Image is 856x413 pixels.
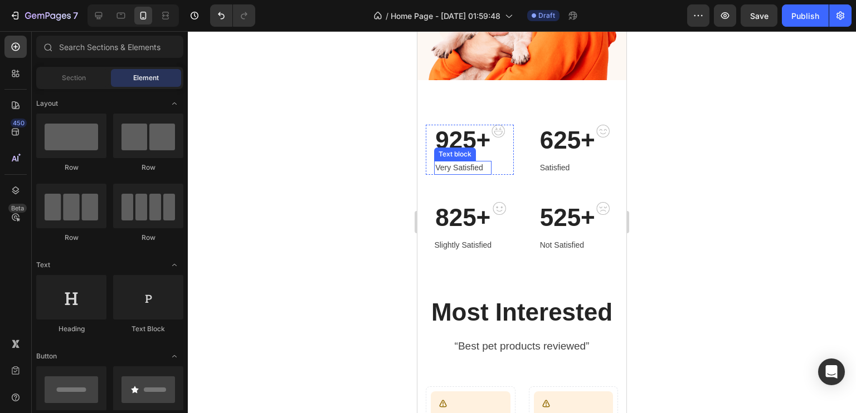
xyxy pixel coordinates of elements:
[36,99,58,109] span: Layout
[8,204,27,213] div: Beta
[166,256,183,274] span: Toggle open
[417,31,626,413] iframe: Design area
[113,324,183,334] div: Text Block
[11,119,27,127] div: 450
[782,4,829,27] button: Publish
[210,4,255,27] div: Undo/Redo
[73,9,78,22] p: 7
[4,4,83,27] button: 7
[538,11,555,21] span: Draft
[36,351,57,361] span: Button
[62,73,86,83] span: Section
[36,36,183,58] input: Search Sections & Elements
[386,10,388,22] span: /
[113,233,183,243] div: Row
[36,260,50,270] span: Text
[750,11,769,21] span: Save
[36,233,106,243] div: Row
[113,163,183,173] div: Row
[818,358,845,385] div: Open Intercom Messenger
[166,95,183,112] span: Toggle open
[741,4,777,27] button: Save
[791,10,819,22] div: Publish
[36,163,106,173] div: Row
[166,347,183,365] span: Toggle open
[36,324,106,334] div: Heading
[133,73,159,83] span: Element
[391,10,500,22] span: Home Page - [DATE] 01:59:48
